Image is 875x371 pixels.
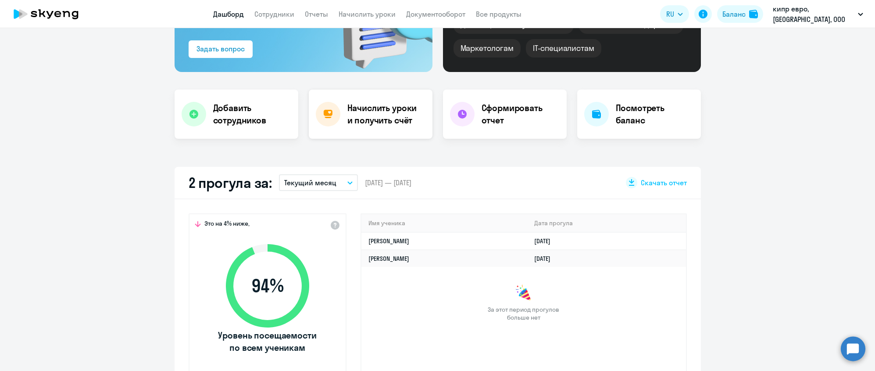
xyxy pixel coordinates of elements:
a: Отчеты [305,10,328,18]
span: Уровень посещаемости по всем ученикам [217,329,318,354]
button: кипр евро, [GEOGRAPHIC_DATA], ООО [768,4,868,25]
a: Сотрудники [254,10,294,18]
button: RU [660,5,689,23]
a: [PERSON_NAME] [368,237,409,245]
a: Дашборд [213,10,244,18]
h4: Сформировать отчет [482,102,560,126]
button: Задать вопрос [189,40,253,58]
a: Все продукты [476,10,521,18]
a: Документооборот [406,10,465,18]
a: Начислить уроки [339,10,396,18]
img: congrats [515,285,532,302]
img: balance [749,10,758,18]
span: 94 % [217,275,318,296]
p: Текущий месяц [284,177,336,188]
th: Имя ученика [361,214,528,232]
a: [PERSON_NAME] [368,255,409,263]
p: кипр евро, [GEOGRAPHIC_DATA], ООО [773,4,854,25]
span: [DATE] — [DATE] [365,178,411,187]
button: Текущий месяц [279,174,358,191]
a: [DATE] [534,255,557,263]
button: Балансbalance [717,5,763,23]
th: Дата прогула [527,214,686,232]
span: Скачать отчет [641,178,687,187]
span: Это на 4% ниже, [204,220,250,230]
div: Задать вопрос [196,43,245,54]
h2: 2 прогула за: [189,174,272,191]
a: [DATE] [534,237,557,245]
span: За этот период прогулов больше нет [487,306,561,321]
span: RU [666,9,674,19]
div: Баланс [722,9,746,19]
h4: Посмотреть баланс [616,102,694,126]
h4: Добавить сотрудников [213,102,291,126]
div: IT-специалистам [526,39,601,58]
h4: Начислить уроки и получить счёт [347,102,424,126]
div: Маркетологам [454,39,521,58]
